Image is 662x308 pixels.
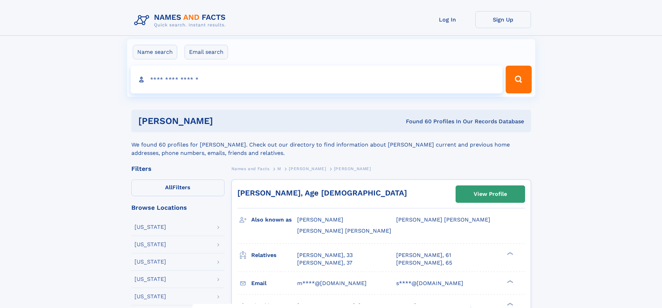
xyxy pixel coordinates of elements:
a: Names and Facts [231,164,270,173]
h3: Also known as [251,214,297,226]
div: Found 60 Profiles In Our Records Database [309,118,524,125]
label: Email search [185,45,228,59]
div: [US_STATE] [134,294,166,299]
div: ❯ [505,279,514,284]
img: Logo Names and Facts [131,11,231,30]
h3: Email [251,277,297,289]
div: View Profile [474,186,507,202]
div: [US_STATE] [134,276,166,282]
label: Name search [133,45,177,59]
span: [PERSON_NAME] [297,216,343,223]
div: Browse Locations [131,205,224,211]
span: M [277,166,281,171]
div: We found 60 profiles for [PERSON_NAME]. Check out our directory to find information about [PERSON... [131,132,531,157]
div: [US_STATE] [134,242,166,247]
div: ❯ [505,251,514,256]
span: [PERSON_NAME] [PERSON_NAME] [297,227,391,234]
div: [US_STATE] [134,259,166,265]
span: [PERSON_NAME] [289,166,326,171]
a: [PERSON_NAME], 37 [297,259,352,267]
span: All [165,184,172,191]
a: Sign Up [475,11,531,28]
a: Log In [420,11,475,28]
h1: [PERSON_NAME] [138,117,310,125]
a: View Profile [456,186,525,202]
span: [PERSON_NAME] [PERSON_NAME] [396,216,490,223]
a: [PERSON_NAME], 65 [396,259,452,267]
div: ❯ [505,302,514,306]
a: M [277,164,281,173]
h3: Relatives [251,249,297,261]
label: Filters [131,180,224,196]
a: [PERSON_NAME], 33 [297,251,353,259]
span: [PERSON_NAME] [334,166,371,171]
div: [US_STATE] [134,224,166,230]
button: Search Button [506,66,531,93]
a: [PERSON_NAME], Age [DEMOGRAPHIC_DATA] [237,189,407,197]
input: search input [131,66,503,93]
div: Filters [131,166,224,172]
a: [PERSON_NAME], 61 [396,251,451,259]
a: [PERSON_NAME] [289,164,326,173]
